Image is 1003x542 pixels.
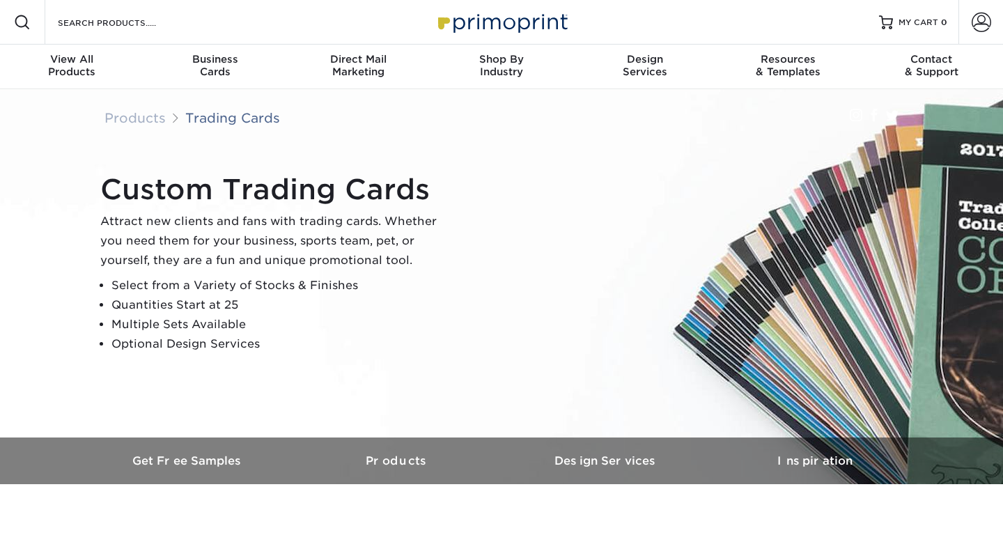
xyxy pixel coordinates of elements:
[100,173,449,206] h1: Custom Trading Cards
[185,110,280,125] a: Trading Cards
[899,17,938,29] span: MY CART
[143,53,287,65] span: Business
[111,315,449,334] li: Multiple Sets Available
[430,53,573,65] span: Shop By
[100,212,449,270] p: Attract new clients and fans with trading cards. Whether you need them for your business, sports ...
[293,438,501,484] a: Products
[860,53,1003,78] div: & Support
[286,45,430,89] a: Direct MailMarketing
[111,334,449,354] li: Optional Design Services
[430,53,573,78] div: Industry
[501,454,710,467] h3: Design Services
[84,454,293,467] h3: Get Free Samples
[710,454,919,467] h3: Inspiration
[501,438,710,484] a: Design Services
[111,276,449,295] li: Select from a Variety of Stocks & Finishes
[860,45,1003,89] a: Contact& Support
[710,438,919,484] a: Inspiration
[573,53,717,78] div: Services
[941,17,947,27] span: 0
[286,53,430,65] span: Direct Mail
[104,110,166,125] a: Products
[293,454,501,467] h3: Products
[430,45,573,89] a: Shop ByIndustry
[143,45,287,89] a: BusinessCards
[143,53,287,78] div: Cards
[717,53,860,65] span: Resources
[860,53,1003,65] span: Contact
[111,295,449,315] li: Quantities Start at 25
[573,53,717,65] span: Design
[432,7,571,37] img: Primoprint
[56,14,192,31] input: SEARCH PRODUCTS.....
[717,45,860,89] a: Resources& Templates
[717,53,860,78] div: & Templates
[84,438,293,484] a: Get Free Samples
[573,45,717,89] a: DesignServices
[286,53,430,78] div: Marketing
